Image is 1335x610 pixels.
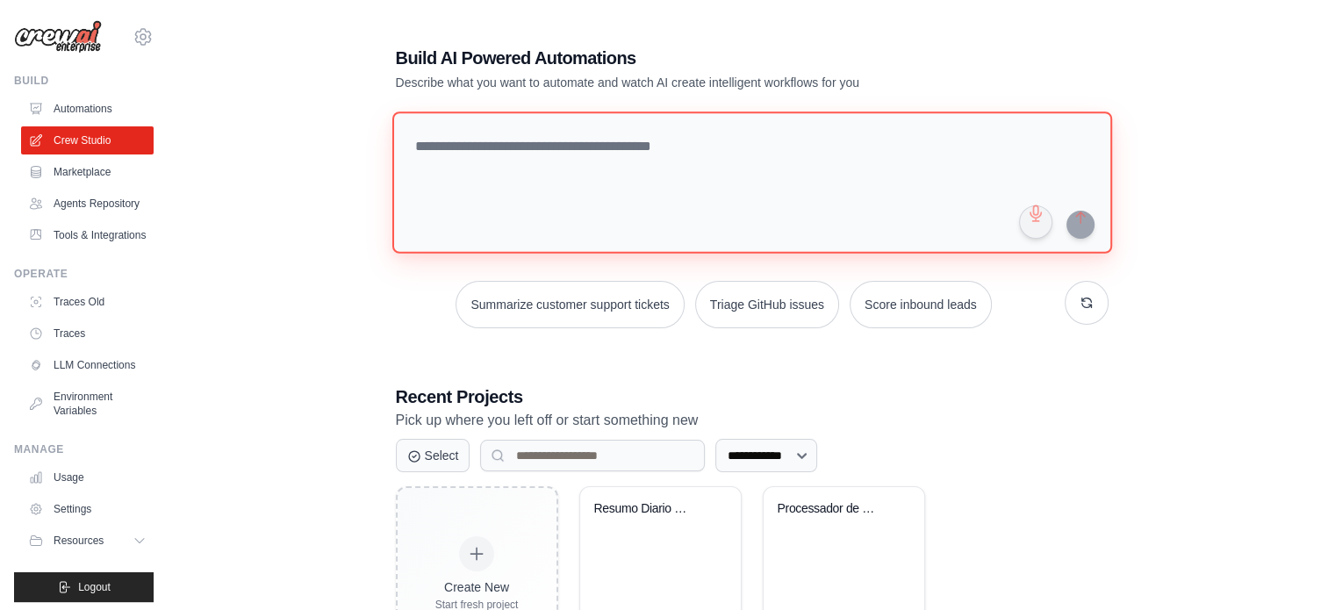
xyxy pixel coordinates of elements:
a: LLM Connections [21,351,154,379]
button: Get new suggestions [1065,281,1109,325]
a: Tools & Integrations [21,221,154,249]
h1: Build AI Powered Automations [396,46,986,70]
a: Marketplace [21,158,154,186]
a: Traces Old [21,288,154,316]
img: Logo [14,20,102,54]
div: Resumo Diario de Emails Microsoft 365 [594,501,700,517]
a: Environment Variables [21,383,154,425]
p: Pick up where you left off or start something new [396,409,1109,432]
span: Resources [54,534,104,548]
a: Traces [21,319,154,348]
a: Agents Repository [21,190,154,218]
div: Build [14,74,154,88]
button: Resources [21,527,154,555]
button: Score inbound leads [850,281,992,328]
div: Create New [435,578,519,596]
div: Manage [14,442,154,456]
button: Select [396,439,470,472]
a: Usage [21,463,154,492]
button: Logout [14,572,154,602]
button: Summarize customer support tickets [456,281,684,328]
span: Logout [78,580,111,594]
a: Crew Studio [21,126,154,154]
a: Automations [21,95,154,123]
button: Click to speak your automation idea [1019,205,1052,239]
div: Processador de Multas SharePoint [778,501,884,517]
h3: Recent Projects [396,384,1109,409]
a: Settings [21,495,154,523]
p: Describe what you want to automate and watch AI create intelligent workflows for you [396,74,986,91]
button: Triage GitHub issues [695,281,839,328]
div: Operate [14,267,154,281]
